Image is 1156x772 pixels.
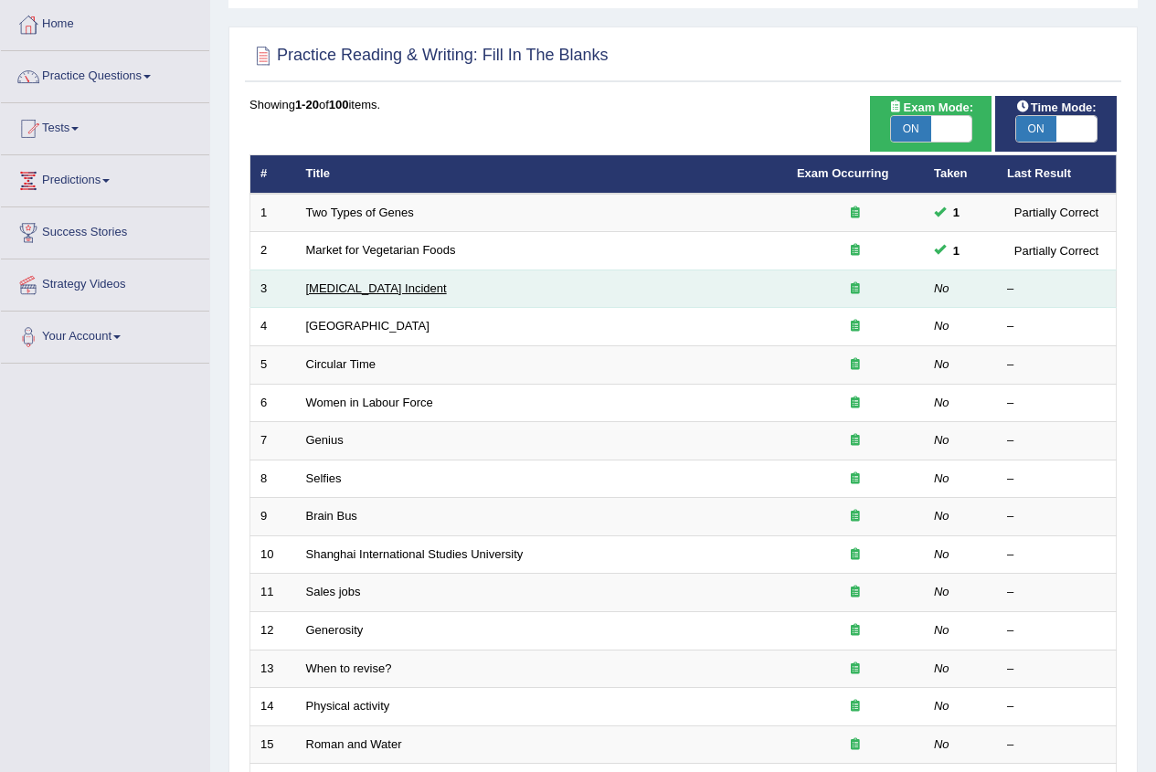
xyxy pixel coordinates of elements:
[946,203,967,222] span: You can still take this question
[1007,280,1106,298] div: –
[250,155,296,194] th: #
[797,395,914,412] div: Exam occurring question
[870,96,992,152] div: Show exams occurring in exams
[249,96,1117,113] div: Showing of items.
[306,206,414,219] a: Two Types of Genes
[946,241,967,260] span: You can still take this question
[250,611,296,650] td: 12
[306,699,390,713] a: Physical activity
[306,433,344,447] a: Genius
[934,585,949,598] em: No
[250,308,296,346] td: 4
[250,688,296,726] td: 14
[306,396,433,409] a: Women in Labour Force
[934,509,949,523] em: No
[934,737,949,751] em: No
[797,166,888,180] a: Exam Occurring
[797,622,914,640] div: Exam occurring question
[934,396,949,409] em: No
[250,194,296,232] td: 1
[1,103,209,149] a: Tests
[797,736,914,754] div: Exam occurring question
[797,698,914,715] div: Exam occurring question
[797,661,914,678] div: Exam occurring question
[1007,661,1106,678] div: –
[306,661,392,675] a: When to revise?
[1,51,209,97] a: Practice Questions
[934,661,949,675] em: No
[934,357,949,371] em: No
[1007,395,1106,412] div: –
[797,508,914,525] div: Exam occurring question
[1007,622,1106,640] div: –
[296,155,787,194] th: Title
[1,207,209,253] a: Success Stories
[306,471,342,485] a: Selfies
[797,205,914,222] div: Exam occurring question
[1007,432,1106,449] div: –
[997,155,1117,194] th: Last Result
[306,281,447,295] a: [MEDICAL_DATA] Incident
[250,422,296,460] td: 7
[882,98,981,117] span: Exam Mode:
[250,498,296,536] td: 9
[250,574,296,612] td: 11
[1007,241,1106,260] div: Partially Correct
[797,584,914,601] div: Exam occurring question
[1007,584,1106,601] div: –
[1007,698,1106,715] div: –
[1,155,209,201] a: Predictions
[1007,546,1106,564] div: –
[934,547,949,561] em: No
[250,270,296,308] td: 3
[306,319,430,333] a: [GEOGRAPHIC_DATA]
[329,98,349,111] b: 100
[306,357,376,371] a: Circular Time
[797,356,914,374] div: Exam occurring question
[295,98,319,111] b: 1-20
[306,737,402,751] a: Roman and Water
[250,346,296,385] td: 5
[250,232,296,270] td: 2
[1007,318,1106,335] div: –
[1007,736,1106,754] div: –
[797,242,914,259] div: Exam occurring question
[250,725,296,764] td: 15
[934,623,949,637] em: No
[306,623,364,637] a: Generosity
[306,585,361,598] a: Sales jobs
[1,259,209,305] a: Strategy Videos
[1007,203,1106,222] div: Partially Correct
[250,460,296,498] td: 8
[797,432,914,449] div: Exam occurring question
[934,433,949,447] em: No
[1016,116,1056,142] span: ON
[797,318,914,335] div: Exam occurring question
[934,281,949,295] em: No
[1009,98,1104,117] span: Time Mode:
[934,471,949,485] em: No
[250,535,296,574] td: 10
[797,546,914,564] div: Exam occurring question
[924,155,997,194] th: Taken
[249,42,609,69] h2: Practice Reading & Writing: Fill In The Blanks
[934,699,949,713] em: No
[797,280,914,298] div: Exam occurring question
[306,509,357,523] a: Brain Bus
[250,384,296,422] td: 6
[1007,471,1106,488] div: –
[306,243,456,257] a: Market for Vegetarian Foods
[891,116,931,142] span: ON
[934,319,949,333] em: No
[306,547,524,561] a: Shanghai International Studies University
[1,312,209,357] a: Your Account
[1007,508,1106,525] div: –
[250,650,296,688] td: 13
[1007,356,1106,374] div: –
[797,471,914,488] div: Exam occurring question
